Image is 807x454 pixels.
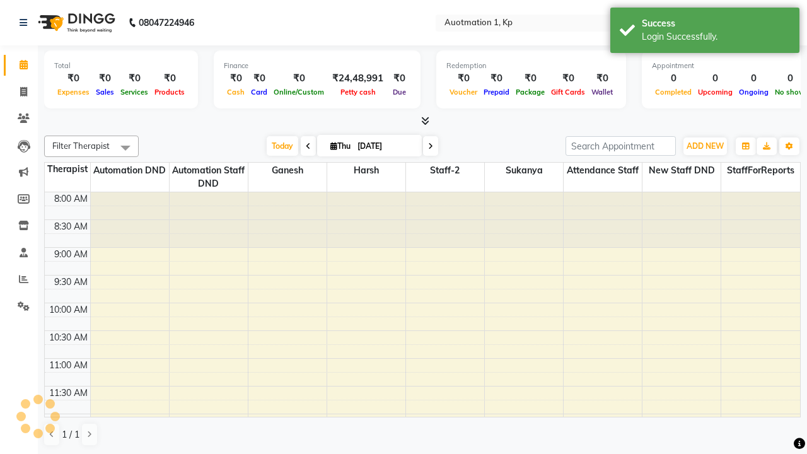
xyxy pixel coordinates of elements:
[337,88,379,96] span: Petty cash
[695,71,736,86] div: 0
[548,88,588,96] span: Gift Cards
[683,137,727,155] button: ADD NEW
[139,5,194,40] b: 08047224946
[390,88,409,96] span: Due
[52,248,90,261] div: 9:00 AM
[91,163,169,178] span: Automation DND
[248,71,270,86] div: ₹0
[406,163,484,178] span: Staff-2
[224,88,248,96] span: Cash
[45,163,90,176] div: Therapist
[224,61,410,71] div: Finance
[642,30,790,44] div: Login Successfully.
[270,88,327,96] span: Online/Custom
[32,5,119,40] img: logo
[721,163,800,178] span: StaffForReports
[480,88,513,96] span: Prepaid
[327,71,388,86] div: ₹24,48,991
[54,88,93,96] span: Expenses
[170,163,248,192] span: Automation Staff DND
[485,163,563,178] span: Sukanya
[47,303,90,317] div: 10:00 AM
[642,17,790,30] div: Success
[588,71,616,86] div: ₹0
[54,61,188,71] div: Total
[513,88,548,96] span: Package
[652,88,695,96] span: Completed
[327,141,354,151] span: Thu
[566,136,676,156] input: Search Appointment
[736,88,772,96] span: Ongoing
[446,88,480,96] span: Voucher
[695,88,736,96] span: Upcoming
[642,163,721,178] span: New Staff DND
[248,163,327,178] span: Ganesh
[248,88,270,96] span: Card
[267,136,298,156] span: Today
[652,71,695,86] div: 0
[327,163,405,178] span: Harsh
[47,414,90,428] div: 12:00 PM
[564,163,642,178] span: Attendance Staff
[47,359,90,372] div: 11:00 AM
[52,141,110,151] span: Filter Therapist
[480,71,513,86] div: ₹0
[270,71,327,86] div: ₹0
[117,88,151,96] span: Services
[52,220,90,233] div: 8:30 AM
[513,71,548,86] div: ₹0
[446,61,616,71] div: Redemption
[52,192,90,206] div: 8:00 AM
[687,141,724,151] span: ADD NEW
[117,71,151,86] div: ₹0
[54,71,93,86] div: ₹0
[354,137,417,156] input: 2025-09-04
[62,428,79,441] span: 1 / 1
[151,71,188,86] div: ₹0
[93,88,117,96] span: Sales
[588,88,616,96] span: Wallet
[224,71,248,86] div: ₹0
[47,331,90,344] div: 10:30 AM
[52,276,90,289] div: 9:30 AM
[446,71,480,86] div: ₹0
[151,88,188,96] span: Products
[736,71,772,86] div: 0
[47,387,90,400] div: 11:30 AM
[388,71,410,86] div: ₹0
[548,71,588,86] div: ₹0
[93,71,117,86] div: ₹0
